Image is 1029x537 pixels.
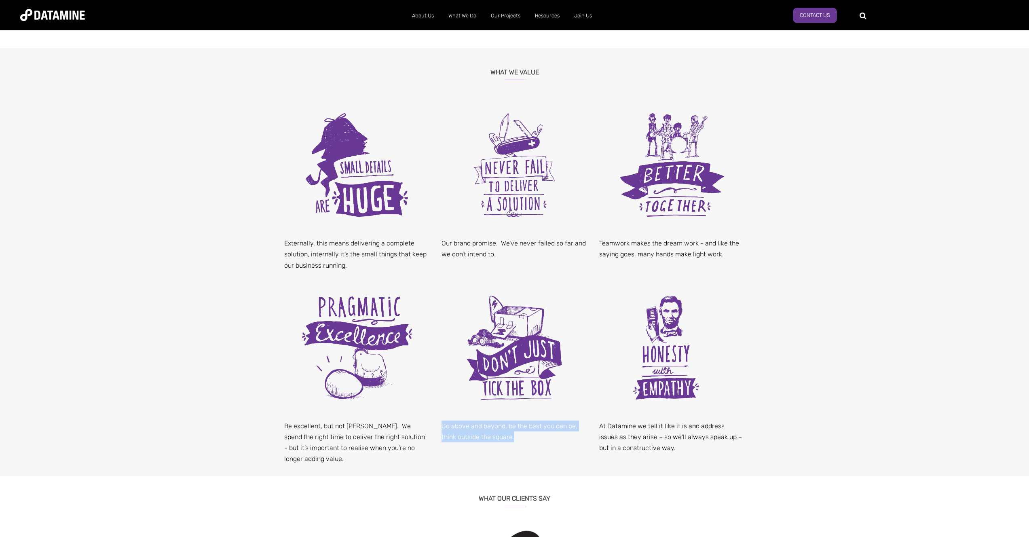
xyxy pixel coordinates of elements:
[599,421,745,454] p: At Datamine we tell it like it is and address issues as they arise – so we'll always speak up – b...
[278,484,751,506] h3: What Our Clients Say
[528,5,567,26] a: Resources
[567,5,599,26] a: Join Us
[292,283,422,412] img: Pragmatic excellence
[607,283,737,412] img: Honesty with Empathy
[607,100,737,230] img: Better together
[405,5,441,26] a: About Us
[278,58,751,80] h3: What We Value
[793,8,837,23] a: Contact Us
[441,5,484,26] a: What We Do
[20,9,85,21] img: Datamine
[292,100,422,230] img: Small Details Are Huge
[442,421,587,442] p: Go above and beyond, be the best you can be, think outside the square.
[284,238,430,271] p: Externally, this means delivering a complete solution, internally it’s the small things that keep...
[484,5,528,26] a: Our Projects
[450,100,579,230] img: Never fail to deliver a solution
[450,283,579,412] img: Don't just tick the box
[442,238,587,260] p: Our brand promise. We’ve never failed so far and we don’t intend to.
[599,238,745,260] p: Teamwork makes the dream work - and like the saying goes, many hands make light work.
[284,421,430,465] p: Be excellent, but not [PERSON_NAME]. We spend the right time to deliver the right solution - but ...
